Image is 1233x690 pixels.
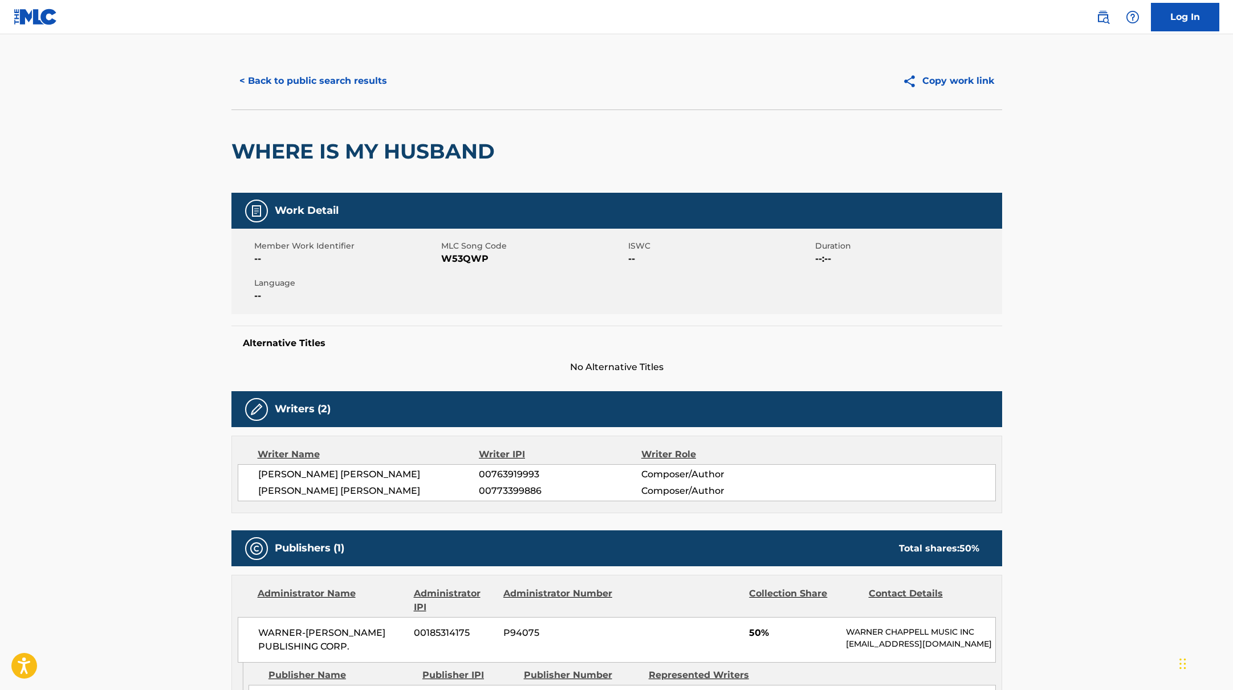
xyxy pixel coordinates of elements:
div: Drag [1179,647,1186,681]
span: Composer/Author [641,468,789,481]
span: 50% [749,626,837,640]
span: [PERSON_NAME] [PERSON_NAME] [258,484,479,498]
div: Writer Role [641,448,789,461]
p: WARNER CHAPPELL MUSIC INC [846,626,995,638]
iframe: Chat Widget [1176,635,1233,690]
img: MLC Logo [14,9,58,25]
span: -- [254,252,438,266]
span: Composer/Author [641,484,789,498]
div: Contact Details [869,587,979,614]
span: 00763919993 [479,468,641,481]
div: Collection Share [749,587,860,614]
div: Administrator Number [503,587,614,614]
h2: WHERE IS MY HUSBAND [231,139,500,164]
span: 50 % [959,543,979,554]
div: Administrator IPI [414,587,495,614]
span: WARNER-[PERSON_NAME] PUBLISHING CORP. [258,626,406,654]
div: Administrator Name [258,587,405,614]
p: [EMAIL_ADDRESS][DOMAIN_NAME] [846,638,995,650]
h5: Alternative Titles [243,338,991,349]
div: Writer Name [258,448,479,461]
span: --:-- [815,252,999,266]
span: MLC Song Code [441,240,625,252]
span: -- [628,252,812,266]
span: ISWC [628,240,812,252]
div: Help [1121,6,1144,29]
img: Work Detail [250,204,263,218]
div: Total shares: [899,542,979,555]
div: Publisher Name [268,668,414,682]
h5: Work Detail [275,204,339,217]
img: search [1096,10,1110,24]
button: < Back to public search results [231,67,395,95]
span: 00773399886 [479,484,641,498]
button: Copy work link [894,67,1002,95]
div: Publisher IPI [422,668,515,682]
span: Language [254,277,438,289]
img: help [1126,10,1140,24]
img: Copy work link [902,74,922,88]
a: Log In [1151,3,1219,31]
div: Represented Writers [649,668,765,682]
div: Writer IPI [479,448,641,461]
h5: Writers (2) [275,403,331,416]
h5: Publishers (1) [275,542,344,555]
span: W53QWP [441,252,625,266]
span: Member Work Identifier [254,240,438,252]
span: P94075 [503,626,614,640]
div: Publisher Number [524,668,640,682]
span: [PERSON_NAME] [PERSON_NAME] [258,468,479,481]
span: Duration [815,240,999,252]
span: No Alternative Titles [231,360,1002,374]
img: Writers [250,403,263,416]
span: -- [254,289,438,303]
span: 00185314175 [414,626,495,640]
img: Publishers [250,542,263,555]
a: Public Search [1092,6,1114,29]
